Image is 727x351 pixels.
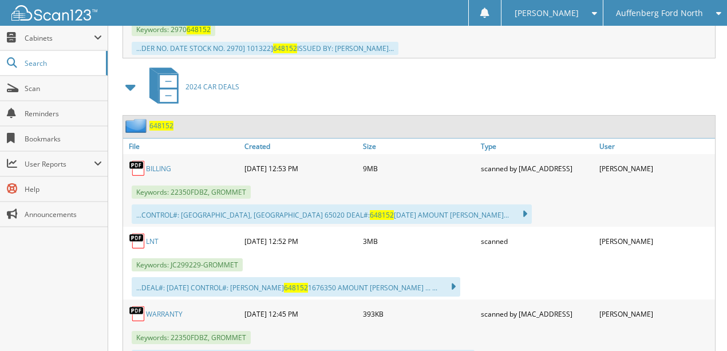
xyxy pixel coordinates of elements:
[149,121,173,131] a: 648152
[360,230,479,253] div: 3MB
[123,139,242,154] a: File
[25,84,102,93] span: Scan
[360,302,479,325] div: 393KB
[25,184,102,194] span: Help
[242,139,360,154] a: Created
[132,23,215,36] span: Keywords: 2970
[129,160,146,177] img: PDF.png
[242,230,360,253] div: [DATE] 12:52 PM
[25,210,102,219] span: Announcements
[125,119,149,133] img: folder2.png
[146,309,183,319] a: WARRANTY
[25,134,102,144] span: Bookmarks
[132,258,243,271] span: Keywords: JC299229-GROMMET
[25,33,94,43] span: Cabinets
[284,283,308,293] span: 648152
[478,139,596,154] a: Type
[616,10,703,17] span: Auffenberg Ford North
[370,210,394,220] span: 648152
[242,302,360,325] div: [DATE] 12:45 PM
[187,25,211,34] span: 648152
[596,302,715,325] div: [PERSON_NAME]
[596,139,715,154] a: User
[670,296,727,351] iframe: Chat Widget
[146,236,159,246] a: LNT
[360,157,479,180] div: 9MB
[146,164,171,173] a: BILLING
[515,10,579,17] span: [PERSON_NAME]
[478,302,596,325] div: scanned by [MAC_ADDRESS]
[273,44,297,53] span: 648152
[132,186,251,199] span: Keywords: 22350FDBZ, GROMMET
[129,232,146,250] img: PDF.png
[25,159,94,169] span: User Reports
[596,157,715,180] div: [PERSON_NAME]
[25,109,102,119] span: Reminders
[132,204,532,224] div: ...CONTROL#: [GEOGRAPHIC_DATA], [GEOGRAPHIC_DATA] 65020 DEAL#: [DATE] AMOUNT [PERSON_NAME]...
[132,42,398,55] div: ...DER NO. DATE STOCK NO. 2970] 101322] ISSUED BY: [PERSON_NAME]...
[596,230,715,253] div: [PERSON_NAME]
[129,305,146,322] img: PDF.png
[478,157,596,180] div: scanned by [MAC_ADDRESS]
[185,82,239,92] span: 2024 CAR DEALS
[360,139,479,154] a: Size
[143,64,239,109] a: 2024 CAR DEALS
[132,331,251,344] span: Keywords: 22350FDBZ, GROMMET
[478,230,596,253] div: scanned
[242,157,360,180] div: [DATE] 12:53 PM
[132,277,460,297] div: ...DEAL#: [DATE] CONTROL#: [PERSON_NAME] 1676350 AMOUNT [PERSON_NAME] ... ...
[11,5,97,21] img: scan123-logo-white.svg
[25,58,100,68] span: Search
